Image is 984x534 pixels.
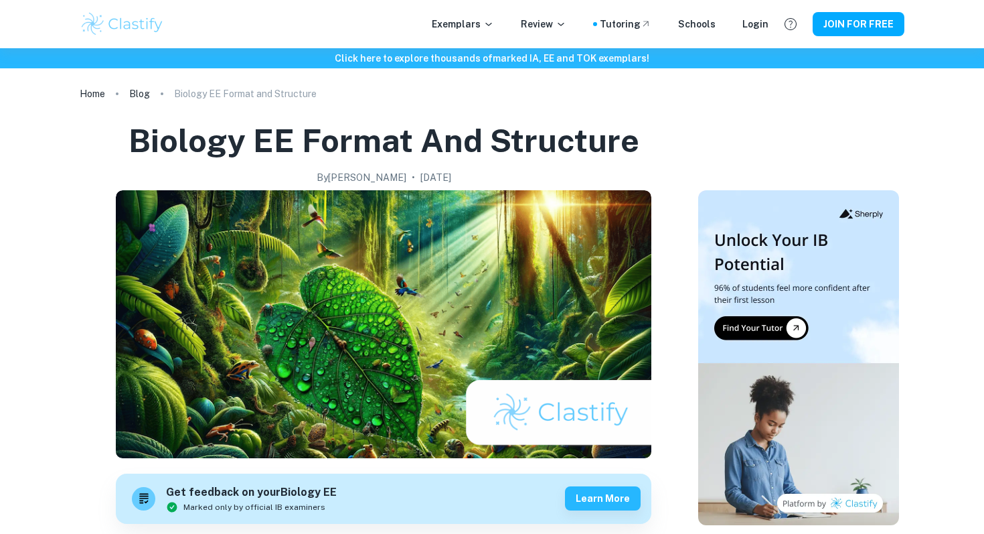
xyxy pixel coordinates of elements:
button: JOIN FOR FREE [813,12,904,36]
h6: Click here to explore thousands of marked IA, EE and TOK exemplars ! [3,51,981,66]
a: Schools [678,17,716,31]
span: Marked only by official IB examiners [183,501,325,513]
a: Get feedback on yourBiology EEMarked only by official IB examinersLearn more [116,474,651,524]
a: Blog [129,84,150,103]
h2: [DATE] [420,170,451,185]
img: Thumbnail [698,190,899,525]
img: Clastify logo [80,11,165,38]
p: Biology EE Format and Structure [174,86,317,101]
a: Tutoring [600,17,651,31]
button: Help and Feedback [779,13,802,36]
a: Login [742,17,768,31]
p: • [412,170,415,185]
p: Exemplars [432,17,494,31]
p: Review [521,17,566,31]
a: Home [80,84,105,103]
h2: By [PERSON_NAME] [317,170,406,185]
h1: Biology EE Format and Structure [129,119,639,162]
button: Learn more [565,486,641,511]
h6: Get feedback on your Biology EE [166,484,337,501]
img: Biology EE Format and Structure cover image [116,190,651,458]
